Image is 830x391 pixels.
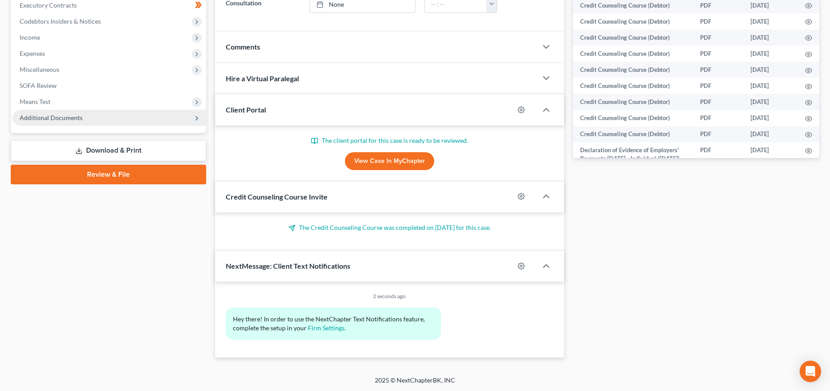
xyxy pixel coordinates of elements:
div: Open Intercom Messenger [800,361,821,382]
td: PDF [693,126,743,142]
td: Credit Counseling Course (Debtor) [573,126,693,142]
td: [DATE] [743,142,798,167]
td: PDF [693,13,743,29]
td: PDF [693,78,743,94]
span: SOFA Review [20,82,57,89]
a: Review & File [11,165,206,184]
td: Credit Counseling Course (Debtor) [573,62,693,78]
span: Comments [226,42,260,51]
td: Credit Counseling Course (Debtor) [573,29,693,46]
p: The Credit Counseling Course was completed on [DATE] for this case. [226,223,553,232]
td: PDF [693,94,743,110]
span: Credit Counseling Course Invite [226,192,328,201]
span: Additional Documents [20,114,83,121]
span: Means Test [20,98,50,105]
span: Hire a Virtual Paralegal [226,74,299,83]
a: SOFA Review [12,78,206,94]
td: [DATE] [743,94,798,110]
a: View Case in MyChapter [345,152,434,170]
td: [DATE] [743,126,798,142]
td: Credit Counseling Course (Debtor) [573,94,693,110]
td: Credit Counseling Course (Debtor) [573,46,693,62]
a: Download & Print [11,140,206,161]
td: Credit Counseling Course (Debtor) [573,78,693,94]
td: Credit Counseling Course (Debtor) [573,110,693,126]
td: PDF [693,110,743,126]
a: Firm Settings. [308,324,346,332]
td: [DATE] [743,62,798,78]
span: Expenses [20,50,45,57]
td: [DATE] [743,78,798,94]
p: The client portal for this case is ready to be reviewed. [226,136,553,145]
td: Credit Counseling Course (Debtor) [573,13,693,29]
td: [DATE] [743,110,798,126]
td: PDF [693,62,743,78]
span: Client Portal [226,105,266,114]
td: Declaration of Evidence of Employers' Payments [DATE] - Individual ([DATE]) [573,142,693,167]
span: Income [20,33,40,41]
span: Codebtors Insiders & Notices [20,17,101,25]
td: PDF [693,46,743,62]
span: NextMessage: Client Text Notifications [226,262,350,270]
td: PDF [693,142,743,167]
td: [DATE] [743,13,798,29]
div: 2 seconds ago [226,292,553,300]
td: PDF [693,29,743,46]
span: Hey there! In order to use the NextChapter Text Notifications feature, complete the setup in your [233,315,426,332]
td: [DATE] [743,29,798,46]
span: Miscellaneous [20,66,59,73]
span: Executory Contracts [20,1,77,9]
td: [DATE] [743,46,798,62]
